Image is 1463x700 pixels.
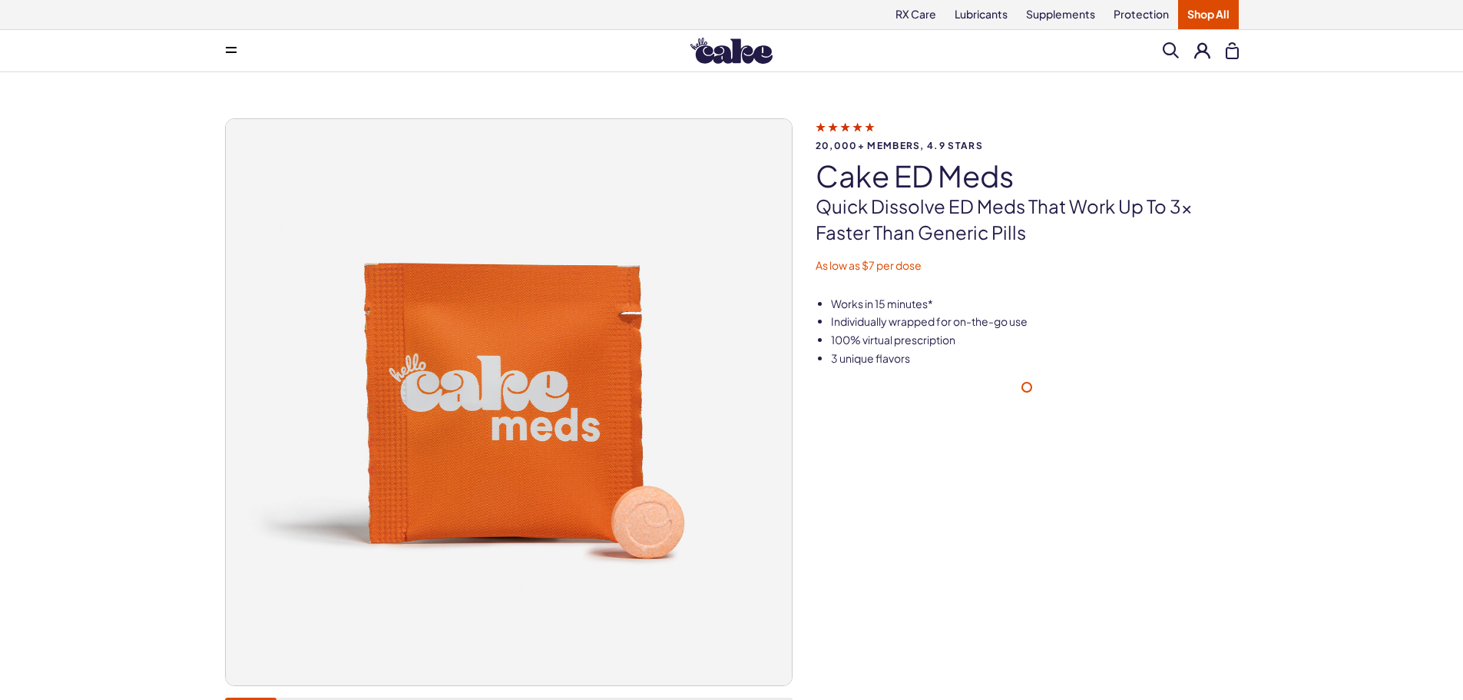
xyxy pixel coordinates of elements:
span: 20,000+ members, 4.9 stars [816,141,1239,151]
li: 3 unique flavors [831,351,1239,367]
h1: Cake ED Meds [816,160,1239,192]
img: Hello Cake [690,38,773,64]
p: Quick dissolve ED Meds that work up to 3x faster than generic pills [816,194,1239,245]
li: Works in 15 minutes* [831,297,1239,312]
li: 100% virtual prescription [831,333,1239,348]
li: Individually wrapped for on-the-go use [831,314,1239,330]
p: As low as $7 per dose [816,258,1239,274]
img: Cake ED Meds [226,119,792,685]
a: 20,000+ members, 4.9 stars [816,120,1239,151]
